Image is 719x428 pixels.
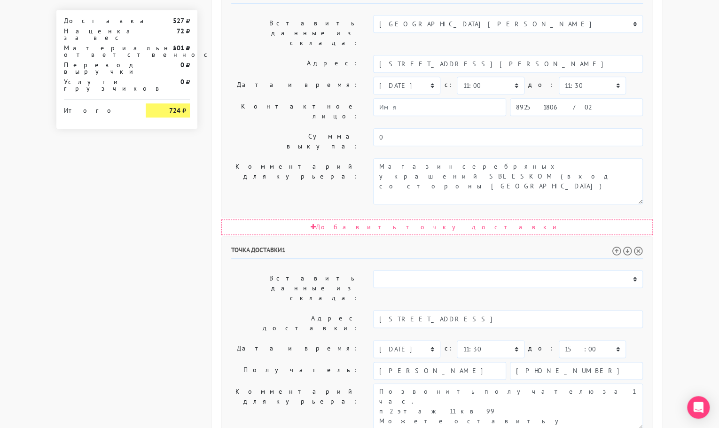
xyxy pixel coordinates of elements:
[173,44,184,52] strong: 101
[169,106,180,115] strong: 724
[528,77,555,93] label: до:
[180,61,184,69] strong: 0
[57,28,139,41] div: Наценка за вес
[373,362,506,380] input: Имя
[224,77,366,94] label: Дата и время:
[57,17,139,24] div: Доставка
[224,340,366,358] label: Дата и время:
[64,103,132,114] div: Итого
[224,128,366,155] label: Сумма выкупа:
[224,362,366,380] label: Получатель:
[180,78,184,86] strong: 0
[221,219,653,235] div: Добавить точку доставки
[231,246,643,259] h6: Точка доставки
[687,396,710,419] div: Open Intercom Messenger
[282,246,286,254] span: 1
[510,98,643,116] input: Телефон
[224,270,366,306] label: Вставить данные из склада:
[173,16,184,25] strong: 527
[57,78,139,92] div: Услуги грузчиков
[177,27,184,35] strong: 72
[224,158,366,204] label: Комментарий для курьера:
[57,62,139,75] div: Перевод выручки
[224,310,366,336] label: Адрес доставки:
[444,340,453,357] label: c:
[528,340,555,357] label: до:
[444,77,453,93] label: c:
[510,362,643,380] input: Телефон
[373,98,506,116] input: Имя
[224,55,366,73] label: Адрес:
[224,15,366,51] label: Вставить данные из склада:
[224,98,366,125] label: Контактное лицо:
[57,45,139,58] div: Материальная ответственность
